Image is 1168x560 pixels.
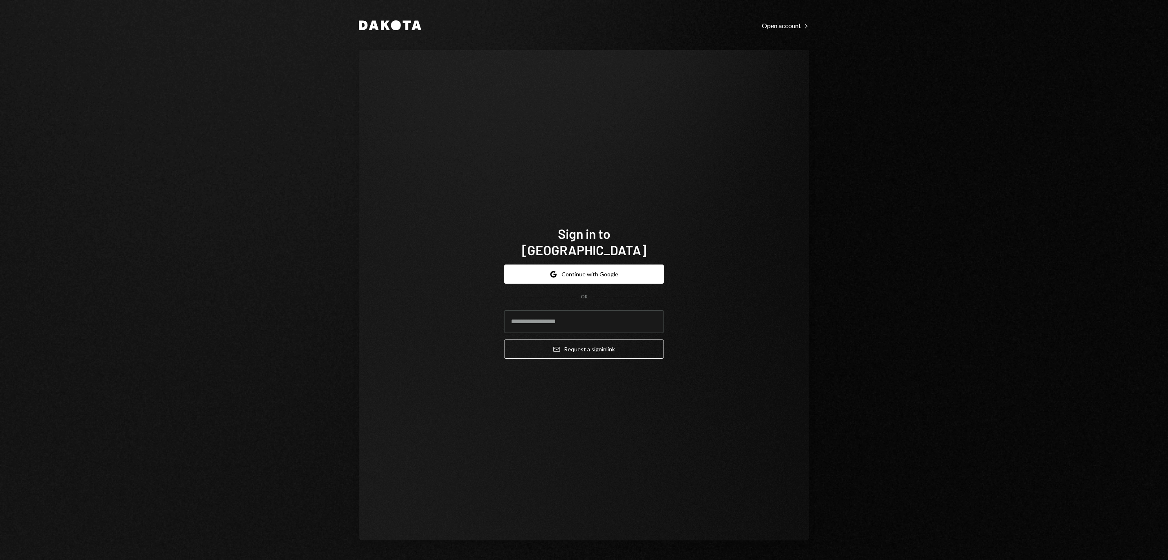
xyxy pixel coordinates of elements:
[762,21,809,30] a: Open account
[504,265,664,284] button: Continue with Google
[762,22,809,30] div: Open account
[504,340,664,359] button: Request a signinlink
[581,293,588,300] div: OR
[504,225,664,258] h1: Sign in to [GEOGRAPHIC_DATA]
